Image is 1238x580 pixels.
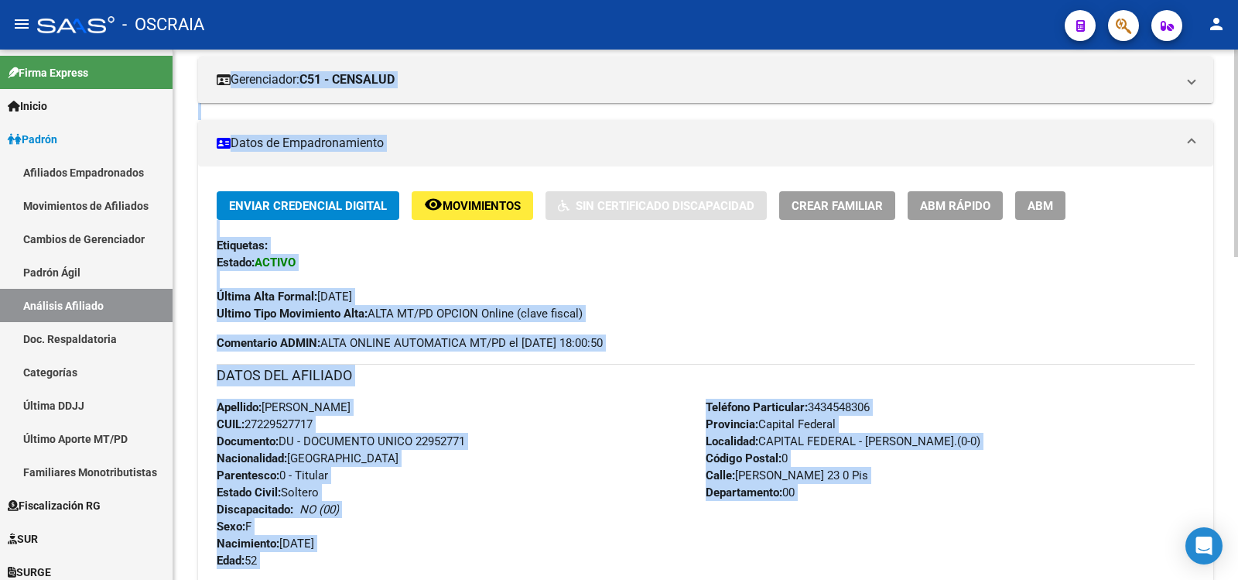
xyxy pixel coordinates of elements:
[299,503,339,517] i: NO (00)
[217,135,1176,152] mat-panel-title: Datos de Empadronamiento
[299,71,395,88] strong: C51 - CENSALUD
[217,434,279,448] strong: Documento:
[122,8,204,42] span: - OSCRAIA
[217,537,279,551] strong: Nacimiento:
[255,256,296,269] strong: ACTIVO
[217,417,313,431] span: 27229527717
[217,434,465,448] span: DU - DOCUMENTO UNICO 22952771
[8,131,57,148] span: Padrón
[217,520,245,534] strong: Sexo:
[706,434,758,448] strong: Localidad:
[576,199,754,213] span: Sin Certificado Discapacidad
[1015,191,1065,220] button: ABM
[8,64,88,81] span: Firma Express
[545,191,767,220] button: Sin Certificado Discapacidad
[217,537,314,551] span: [DATE]
[217,191,399,220] button: Enviar Credencial Digital
[217,336,320,350] strong: Comentario ADMIN:
[706,400,808,414] strong: Teléfono Particular:
[217,307,583,321] span: ALTA MT/PD OPCION Online (clave fiscal)
[706,468,735,482] strong: Calle:
[706,434,980,448] span: CAPITAL FEDERAL - [PERSON_NAME].(0-0)
[217,290,352,304] span: [DATE]
[217,335,603,352] span: ALTA ONLINE AUTOMATICA MT/PD el [DATE] 18:00:50
[8,98,47,115] span: Inicio
[217,256,255,269] strong: Estado:
[706,451,781,465] strong: Código Postal:
[217,486,281,499] strong: Estado Civil:
[779,191,895,220] button: Crear Familiar
[217,554,257,568] span: 52
[217,365,1195,386] h3: DATOS DEL AFILIADO
[1185,527,1223,565] div: Open Intercom Messenger
[706,486,782,499] strong: Departamento:
[198,57,1213,103] mat-expansion-panel-header: Gerenciador:C51 - CENSALUD
[1207,15,1226,33] mat-icon: person
[217,468,328,482] span: 0 - Titular
[217,503,293,517] strong: Discapacitado:
[12,15,31,33] mat-icon: menu
[217,239,268,252] strong: Etiquetas:
[217,307,368,321] strong: Ultimo Tipo Movimiento Alta:
[217,554,245,568] strong: Edad:
[217,520,251,534] span: F
[706,417,836,431] span: Capital Federal
[706,486,795,499] span: 00
[706,417,758,431] strong: Provincia:
[217,290,317,304] strong: Última Alta Formal:
[217,400,262,414] strong: Apellido:
[217,468,279,482] strong: Parentesco:
[229,199,387,213] span: Enviar Credencial Digital
[706,451,788,465] span: 0
[217,451,287,465] strong: Nacionalidad:
[8,497,101,514] span: Fiscalización RG
[443,199,521,213] span: Movimientos
[412,191,533,220] button: Movimientos
[424,195,443,214] mat-icon: remove_red_eye
[1028,199,1053,213] span: ABM
[217,417,245,431] strong: CUIL:
[217,451,398,465] span: [GEOGRAPHIC_DATA]
[706,400,870,414] span: 3434548306
[706,468,868,482] span: [PERSON_NAME] 23 0 Pis
[792,199,883,213] span: Crear Familiar
[920,199,990,213] span: ABM Rápido
[217,400,351,414] span: [PERSON_NAME]
[198,120,1213,166] mat-expansion-panel-header: Datos de Empadronamiento
[8,530,38,547] span: SUR
[217,71,1176,88] mat-panel-title: Gerenciador:
[217,486,319,499] span: Soltero
[908,191,1003,220] button: ABM Rápido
